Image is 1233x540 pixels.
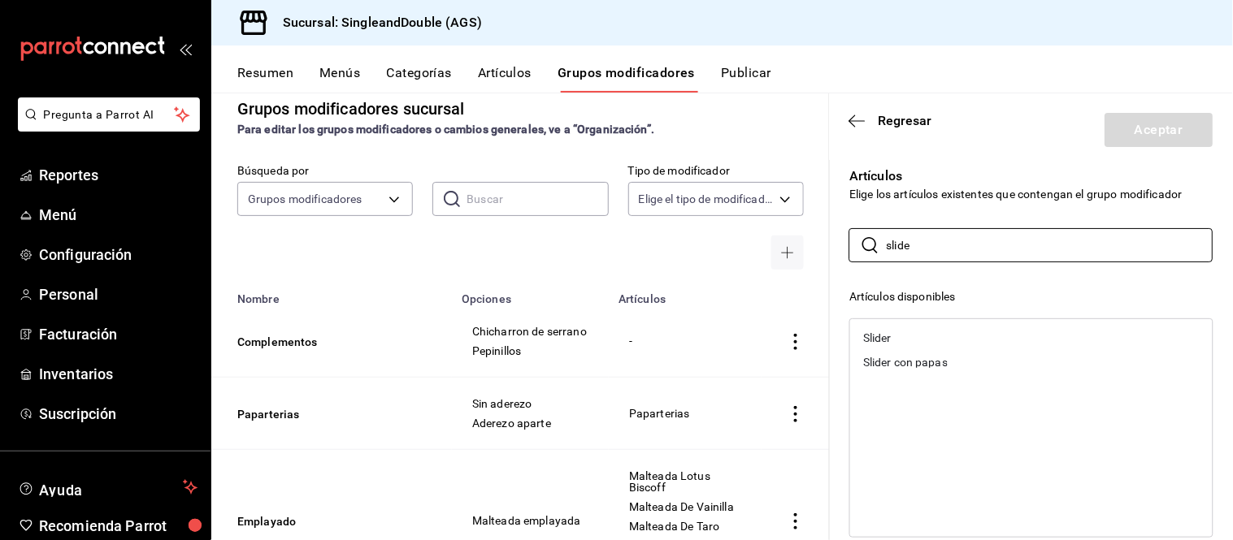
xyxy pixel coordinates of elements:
[850,350,1213,374] div: Slider con papas
[472,417,588,429] span: Aderezo aparte
[39,204,198,226] span: Menú
[237,166,413,177] label: Búsqueda por
[472,345,588,356] span: Pepinillos
[849,288,1213,305] div: Artículos disponibles
[629,501,741,512] span: Malteada De Vainilla
[558,65,695,93] button: Grupos modificadores
[44,106,175,123] span: Pregunta a Parrot AI
[721,65,771,93] button: Publicar
[629,408,741,419] span: Paparterias
[18,97,200,132] button: Pregunta a Parrot AI
[788,406,804,422] button: actions
[319,65,360,93] button: Menús
[39,323,198,345] span: Facturación
[39,477,176,497] span: Ayuda
[863,356,948,368] div: Slider con papas
[629,521,741,532] span: Malteada De Taro
[39,515,198,537] span: Recomienda Parrot
[639,191,774,207] span: Elige el tipo de modificador
[879,113,932,128] span: Regresar
[237,123,654,136] strong: Para editar los grupos modificadores o cambios generales, ve a “Organización”.
[478,65,532,93] button: Artículos
[628,166,804,177] label: Tipo de modificador
[849,186,1213,202] p: Elige los artículos existentes que contengan el grupo modificador
[237,65,293,93] button: Resumen
[788,334,804,350] button: actions
[467,183,608,215] input: Buscar
[452,283,609,305] th: Opciones
[39,244,198,266] span: Configuración
[849,166,1213,186] p: Artículos
[270,13,482,32] h3: Sucursal: SingleandDouble (AGS)
[237,97,465,121] div: Grupos modificadores sucursal
[237,65,1233,93] div: navigation tabs
[387,65,453,93] button: Categorías
[39,283,198,305] span: Personal
[472,326,588,337] span: Chicharron de serrano
[248,191,363,207] span: Grupos modificadores
[850,326,1213,350] div: Slider
[179,42,192,55] button: open_drawer_menu
[39,164,198,186] span: Reportes
[211,283,452,305] th: Nombre
[849,113,932,128] button: Regresar
[472,398,588,409] span: Sin aderezo
[863,332,892,343] div: Slider
[609,283,762,305] th: Artículos
[39,363,198,385] span: Inventarios
[39,403,198,425] span: Suscripción
[788,513,804,529] button: actions
[629,470,741,493] span: Malteada Lotus Biscoff
[887,229,1213,261] input: Buscar artículo
[237,406,432,422] button: Paparterias
[237,334,432,350] button: Complementos
[11,118,200,135] a: Pregunta a Parrot AI
[237,513,432,529] button: Emplayado
[472,515,588,526] span: Malteada emplayada
[628,332,742,350] div: -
